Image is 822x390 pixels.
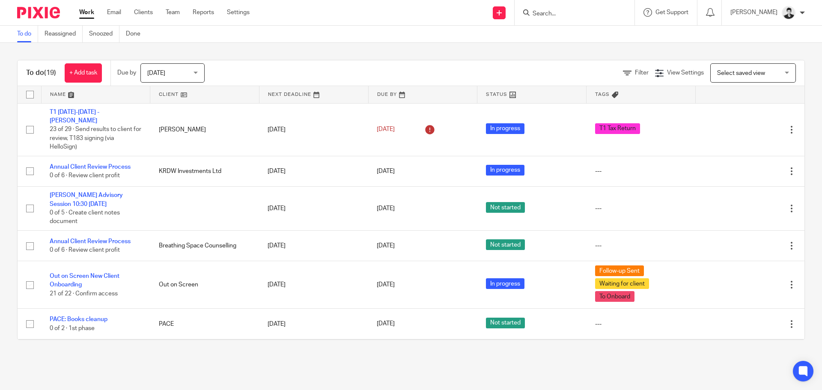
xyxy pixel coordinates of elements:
td: [DATE] [259,339,368,369]
div: --- [595,241,687,250]
span: Waiting for client [595,278,649,289]
span: [DATE] [377,205,395,211]
td: PACE [150,309,259,339]
input: Search [532,10,609,18]
span: 0 of 6 · Review client profit [50,173,120,179]
td: Breathing Space Counselling [150,231,259,261]
p: [PERSON_NAME] [730,8,777,17]
span: T1 Tax Return [595,123,640,134]
div: --- [595,320,687,328]
a: T1 [DATE]-[DATE] - [PERSON_NAME] [50,109,99,124]
td: KRDW Investments Ltd [150,156,259,186]
a: Out on Screen New Client Onboarding [50,273,119,288]
span: In progress [486,123,524,134]
span: In progress [486,278,524,289]
td: [DATE] [259,261,368,309]
span: 0 of 2 · 1st phase [50,325,95,331]
td: [DATE] [259,103,368,156]
td: Elevate Inclusion Strategies Inc [150,339,259,369]
span: 23 of 29 · Send results to client for review, T183 signing (via HelloSign) [50,126,141,150]
a: Annual Client Review Process [50,238,131,244]
a: Annual Client Review Process [50,164,131,170]
a: To do [17,26,38,42]
span: Get Support [655,9,688,15]
a: Snoozed [89,26,119,42]
span: In progress [486,165,524,176]
td: [PERSON_NAME] [150,103,259,156]
td: [DATE] [259,187,368,231]
span: [DATE] [377,321,395,327]
a: PACE: Books cleanup [50,316,107,322]
span: Filter [635,70,649,76]
td: [DATE] [259,309,368,339]
a: Settings [227,8,250,17]
span: To Onboard [595,291,634,302]
img: Pixie [17,7,60,18]
a: Reassigned [45,26,83,42]
span: Tags [595,92,610,97]
span: 21 of 22 · Confirm access [50,291,118,297]
div: --- [595,167,687,176]
a: Email [107,8,121,17]
td: [DATE] [259,156,368,186]
img: squarehead.jpg [782,6,795,20]
a: Work [79,8,94,17]
span: Not started [486,318,525,328]
span: Follow-up Sent [595,265,644,276]
a: Clients [134,8,153,17]
span: [DATE] [377,243,395,249]
a: Done [126,26,147,42]
td: Out on Screen [150,261,259,309]
a: + Add task [65,63,102,83]
span: View Settings [667,70,704,76]
h1: To do [26,68,56,77]
a: [PERSON_NAME] Advisory Session 10:30 [DATE] [50,192,123,207]
p: Due by [117,68,136,77]
span: [DATE] [377,282,395,288]
span: [DATE] [147,70,165,76]
span: (19) [44,69,56,76]
span: 0 of 5 · Create client notes document [50,210,120,225]
span: Not started [486,239,525,250]
span: [DATE] [377,168,395,174]
span: Not started [486,202,525,213]
a: Team [166,8,180,17]
span: [DATE] [377,126,395,132]
td: [DATE] [259,231,368,261]
div: --- [595,204,687,213]
span: Select saved view [717,70,765,76]
span: 0 of 6 · Review client profit [50,247,120,253]
a: Reports [193,8,214,17]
